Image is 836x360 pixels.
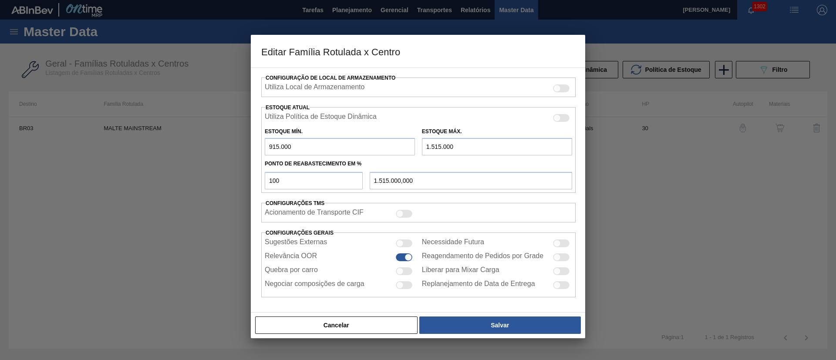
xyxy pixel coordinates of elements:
[266,104,310,111] label: Estoque Atual
[422,128,462,135] label: Estoque Máx.
[265,83,364,94] label: Quando ativada, o sistema irá exibir os estoques de diferentes locais de armazenamento.
[422,266,499,276] label: Liberar para Mixar Carga
[266,75,395,81] span: Configuração de Local de Armazenamento
[251,35,585,68] h3: Editar Família Rotulada x Centro
[422,252,543,262] label: Reagendamento de Pedidos por Grade
[422,238,484,249] label: Necessidade Futura
[265,266,318,276] label: Quebra por carro
[265,280,364,290] label: Negociar composições de carga
[265,209,364,219] label: Acionamento de Transporte CIF
[265,238,327,249] label: Sugestões Externas
[265,161,361,167] label: Ponto de Reabastecimento em %
[255,316,418,334] button: Cancelar
[422,280,535,290] label: Replanejamento de Data de Entrega
[265,252,317,262] label: Relevância OOR
[419,316,581,334] button: Salvar
[265,113,377,123] label: Quando ativada, o sistema irá usar os estoques usando a Política de Estoque Dinâmica.
[265,128,303,135] label: Estoque Mín.
[266,200,324,206] label: Configurações TMS
[266,230,334,236] span: Configurações Gerais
